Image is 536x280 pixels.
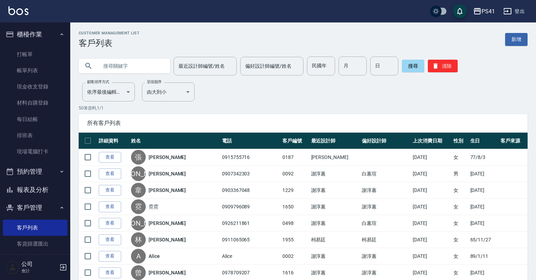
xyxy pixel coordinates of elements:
[428,60,458,72] button: 清除
[452,215,468,232] td: 女
[501,5,528,18] button: 登出
[79,31,139,35] h2: Customer Management List
[79,38,139,48] h3: 客戶列表
[309,166,360,182] td: 謝淳蕙
[3,79,67,95] a: 現金收支登錄
[131,166,146,181] div: [PERSON_NAME]
[3,127,67,144] a: 排班表
[281,232,309,248] td: 1955
[281,182,309,199] td: 1229
[3,220,67,236] a: 客戶列表
[499,133,528,149] th: 客戶來源
[411,199,452,215] td: [DATE]
[482,7,495,16] div: PS41
[21,268,57,274] p: 會計
[309,232,360,248] td: 柯易廷
[3,199,67,217] button: 客戶管理
[149,154,186,161] a: [PERSON_NAME]
[452,248,468,265] td: 女
[309,133,360,149] th: 最近設計師
[6,260,20,274] img: Person
[281,248,309,265] td: 0002
[3,62,67,79] a: 帳單列表
[360,182,411,199] td: 謝淳蕙
[149,220,186,227] a: [PERSON_NAME]
[452,133,468,149] th: 性別
[220,182,281,199] td: 0903367048
[79,105,528,111] p: 50 筆資料, 1 / 1
[452,166,468,182] td: 男
[3,162,67,181] button: 預約管理
[131,183,146,198] div: 韋
[469,232,499,248] td: 65/11/27
[97,133,129,149] th: 詳細資料
[360,232,411,248] td: 柯易廷
[469,182,499,199] td: [DATE]
[469,149,499,166] td: 77/8/3
[149,253,160,260] a: Alice
[3,25,67,44] button: 櫃檯作業
[309,199,360,215] td: 謝淳蕙
[99,168,121,179] a: 查看
[452,199,468,215] td: 女
[309,182,360,199] td: 謝淳蕙
[149,269,186,276] a: [PERSON_NAME]
[220,232,281,248] td: 0911065065
[469,133,499,149] th: 生日
[87,79,109,85] label: 顧客排序方式
[469,248,499,265] td: 89/1/11
[281,133,309,149] th: 客戶編號
[99,234,121,245] a: 查看
[149,203,158,210] a: 霓霓
[411,149,452,166] td: [DATE]
[99,251,121,262] a: 查看
[3,95,67,111] a: 材料自購登錄
[411,232,452,248] td: [DATE]
[142,82,195,101] div: 由大到小
[469,166,499,182] td: [DATE]
[131,150,146,165] div: 張
[220,199,281,215] td: 0909796089
[281,199,309,215] td: 1650
[360,133,411,149] th: 偏好設計師
[131,216,146,231] div: [PERSON_NAME]
[470,4,498,19] button: PS41
[99,267,121,278] a: 查看
[220,215,281,232] td: 0926211861
[99,201,121,212] a: 查看
[8,6,28,15] img: Logo
[129,133,220,149] th: 姓名
[21,261,57,268] h5: 公司
[411,133,452,149] th: 上次消費日期
[411,248,452,265] td: [DATE]
[469,215,499,232] td: [DATE]
[360,248,411,265] td: 謝淳蕙
[82,82,135,101] div: 依序最後編輯時間
[99,218,121,229] a: 查看
[149,170,186,177] a: [PERSON_NAME]
[469,199,499,215] td: [DATE]
[149,236,186,243] a: [PERSON_NAME]
[131,265,146,280] div: 曾
[411,166,452,182] td: [DATE]
[3,144,67,160] a: 現場電腦打卡
[281,166,309,182] td: 0092
[452,232,468,248] td: 女
[220,248,281,265] td: Alice
[220,149,281,166] td: 0915755716
[131,199,146,214] div: 霓
[99,185,121,196] a: 查看
[131,249,146,264] div: A
[281,215,309,232] td: 0498
[309,149,360,166] td: [PERSON_NAME]
[3,46,67,62] a: 打帳單
[220,133,281,149] th: 電話
[281,149,309,166] td: 0187
[98,56,164,75] input: 搜尋關鍵字
[453,4,467,18] button: save
[505,33,528,46] a: 新增
[99,152,121,163] a: 查看
[3,181,67,199] button: 報表及分析
[87,120,519,127] span: 所有客戶列表
[452,149,468,166] td: 女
